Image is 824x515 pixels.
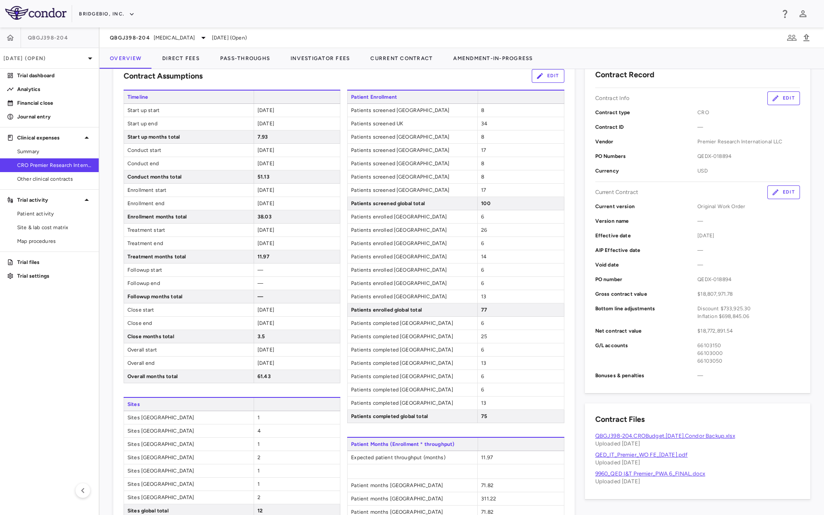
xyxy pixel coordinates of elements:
[348,410,477,423] span: Patients completed global total
[124,398,254,411] span: Sites
[481,413,487,419] span: 75
[481,187,486,193] span: 17
[481,454,493,460] span: 11.97
[767,185,800,199] button: Edit
[124,438,254,451] span: Sites [GEOGRAPHIC_DATA]
[17,258,92,266] p: Trial files
[124,464,254,477] span: Sites [GEOGRAPHIC_DATA]
[481,347,484,353] span: 6
[348,397,477,409] span: Patients completed [GEOGRAPHIC_DATA]
[697,167,800,175] span: USD
[257,267,263,273] span: —
[257,134,268,140] span: 7.93
[348,144,477,157] span: Patients screened [GEOGRAPHIC_DATA]
[348,492,477,505] span: Patient months [GEOGRAPHIC_DATA]
[257,107,274,113] span: [DATE]
[767,91,800,105] button: Edit
[348,250,477,263] span: Patients enrolled [GEOGRAPHIC_DATA]
[257,347,274,353] span: [DATE]
[595,414,645,425] h6: Contract Files
[697,327,800,335] span: $18,772,891.54
[348,277,477,290] span: Patients enrolled [GEOGRAPHIC_DATA]
[348,451,477,464] span: Expected patient throughput (months)
[595,261,698,269] p: Void date
[124,170,254,183] span: Conduct months total
[595,69,654,81] h6: Contract Record
[17,175,92,183] span: Other clinical contracts
[595,123,698,131] p: Contract ID
[100,48,152,69] button: Overview
[257,415,260,421] span: 1
[257,240,274,246] span: [DATE]
[595,433,735,439] a: QBGJ398-204.CROBudget.[DATE].Condor Backup.xlsx
[348,343,477,356] span: Patients completed [GEOGRAPHIC_DATA]
[257,254,270,260] span: 11.97
[257,494,261,500] span: 2
[124,370,254,383] span: Overall months total
[257,441,260,447] span: 1
[481,240,484,246] span: 6
[110,34,150,41] span: QBGJ398-204
[481,134,484,140] span: 8
[280,48,360,69] button: Investigator Fees
[595,276,698,283] p: PO number
[347,91,477,103] span: Patient Enrollment
[595,305,698,320] p: Bottom line adjustments
[595,138,698,145] p: Vendor
[481,214,484,220] span: 6
[595,109,698,116] p: Contract type
[595,246,698,254] p: AIP Effective date
[79,7,135,21] button: BridgeBio, Inc.
[124,117,254,130] span: Start up end
[481,161,484,167] span: 8
[481,387,484,393] span: 6
[257,187,274,193] span: [DATE]
[348,104,477,117] span: Patients screened [GEOGRAPHIC_DATA]
[481,174,484,180] span: 8
[124,237,254,250] span: Treatment end
[124,411,254,424] span: Sites [GEOGRAPHIC_DATA]
[124,424,254,437] span: Sites [GEOGRAPHIC_DATA]
[257,200,274,206] span: [DATE]
[257,147,274,153] span: [DATE]
[348,290,477,303] span: Patients enrolled [GEOGRAPHIC_DATA]
[124,357,254,370] span: Overall end
[124,70,203,82] h6: Contract Assumptions
[154,34,195,42] span: [MEDICAL_DATA]
[697,357,800,365] div: 66103050
[257,227,274,233] span: [DATE]
[124,210,254,223] span: Enrollment months total
[348,330,477,343] span: Patients completed [GEOGRAPHIC_DATA]
[481,107,484,113] span: 8
[697,246,800,254] span: —
[481,333,487,339] span: 25
[360,48,443,69] button: Current Contract
[481,121,487,127] span: 34
[17,210,92,218] span: Patient activity
[124,491,254,504] span: Sites [GEOGRAPHIC_DATA]
[697,276,800,283] span: QEDX-018894
[532,69,564,83] button: Edit
[595,203,698,210] p: Current version
[481,280,484,286] span: 6
[481,267,484,273] span: 6
[697,305,800,312] div: Discount $733,925.30
[17,196,82,204] p: Trial activity
[697,109,800,116] span: CRO
[595,167,698,175] p: Currency
[257,360,274,366] span: [DATE]
[348,130,477,143] span: Patients screened [GEOGRAPHIC_DATA]
[348,197,477,210] span: Patients screened global total
[697,290,800,298] span: $18,807,971.78
[697,261,800,269] span: —
[348,479,477,492] span: Patient months [GEOGRAPHIC_DATA]
[124,330,254,343] span: Close months total
[697,217,800,225] span: —
[348,357,477,370] span: Patients completed [GEOGRAPHIC_DATA]
[595,440,800,448] p: Uploaded [DATE]
[17,161,92,169] span: CRO Premier Research International LLC
[124,290,254,303] span: Followup months total
[481,294,486,300] span: 13
[17,72,92,79] p: Trial dashboard
[348,303,477,316] span: Patients enrolled global total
